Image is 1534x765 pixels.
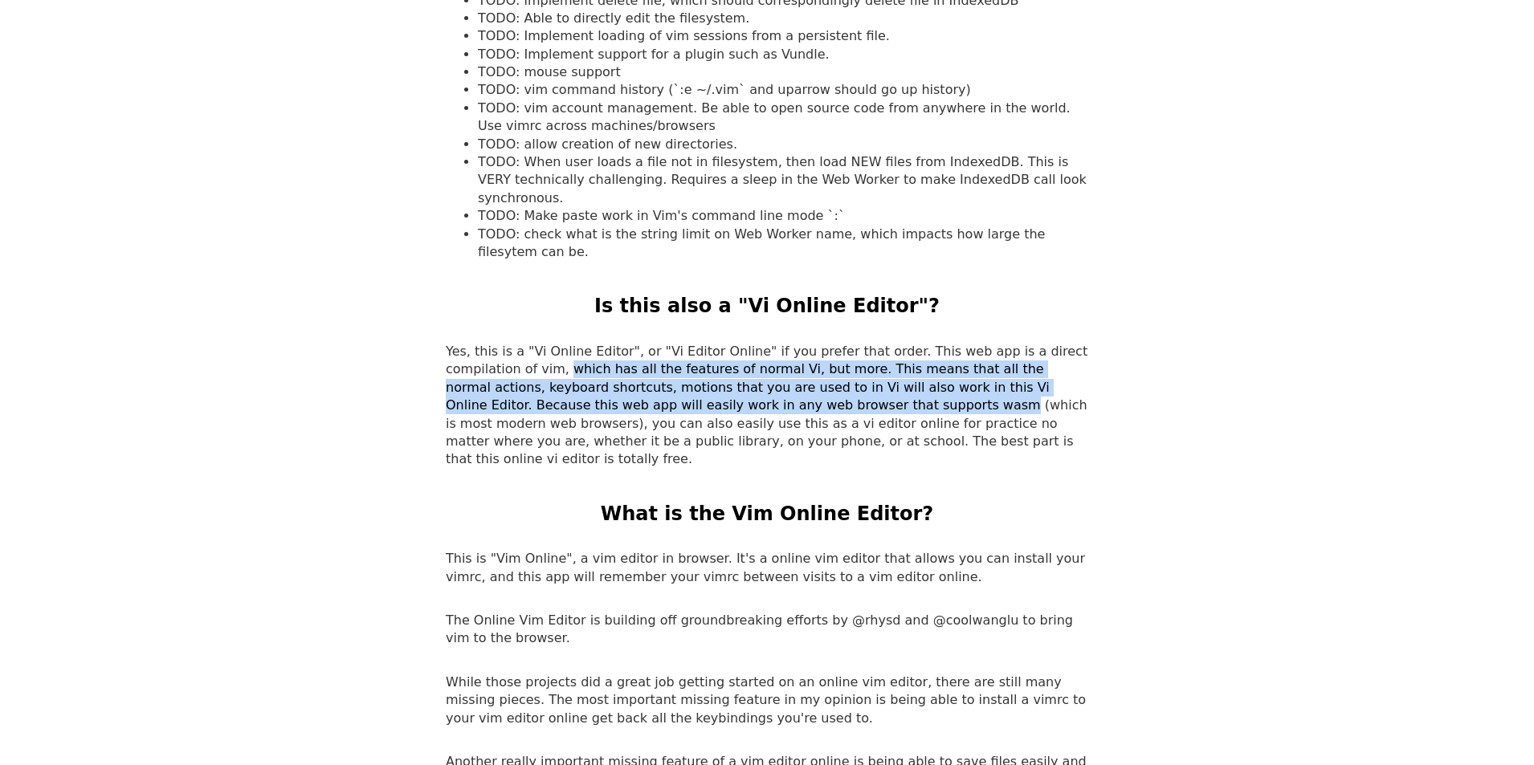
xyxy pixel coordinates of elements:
h2: What is the Vim Online Editor? [601,501,934,528]
p: The Online Vim Editor is building off groundbreaking efforts by @rhysd and @coolwanglu to bring v... [446,612,1088,648]
p: While those projects did a great job getting started on an online vim editor, there are still man... [446,673,1088,727]
li: TODO: Implement loading of vim sessions from a persistent file. [478,27,1088,45]
li: TODO: check what is the string limit on Web Worker name, which impacts how large the filesytem ca... [478,226,1088,262]
li: TODO: mouse support [478,63,1088,81]
li: TODO: Able to directly edit the filesystem. [478,10,1088,27]
li: TODO: Make paste work in Vim's command line mode `:` [478,207,1088,225]
li: TODO: Implement support for a plugin such as Vundle. [478,46,1088,63]
li: TODO: vim command history (`:e ~/.vim` and uparrow should go up history) [478,81,1088,99]
p: Yes, this is a "Vi Online Editor", or "Vi Editor Online" if you prefer that order. This web app i... [446,343,1088,469]
li: TODO: When user loads a file not in filesystem, then load NEW files from IndexedDB. This is VERY ... [478,153,1088,207]
h2: Is this also a "Vi Online Editor"? [594,293,940,320]
li: TODO: allow creation of new directories. [478,136,1088,153]
li: TODO: vim account management. Be able to open source code from anywhere in the world. Use vimrc a... [478,100,1088,136]
p: This is "Vim Online", a vim editor in browser. It's a online vim editor that allows you can insta... [446,550,1088,586]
